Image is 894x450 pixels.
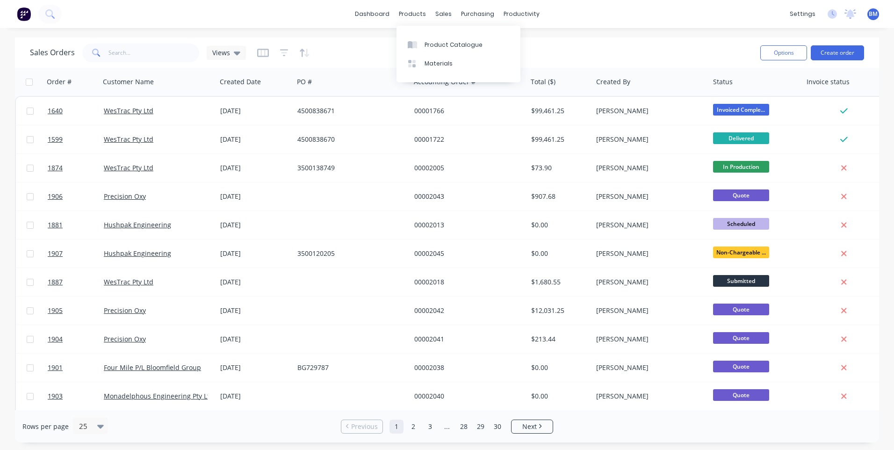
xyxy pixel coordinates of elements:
[30,48,75,57] h1: Sales Orders
[713,104,769,116] span: Invoiced Comple...
[414,220,518,230] div: 00002013
[596,163,700,173] div: [PERSON_NAME]
[531,277,586,287] div: $1,680.55
[596,277,700,287] div: [PERSON_NAME]
[48,277,63,287] span: 1887
[297,135,401,144] div: 4500838670
[220,220,290,230] div: [DATE]
[596,363,700,372] div: [PERSON_NAME]
[414,163,518,173] div: 00002005
[414,192,518,201] div: 00002043
[474,420,488,434] a: Page 29
[713,275,769,287] span: Submitted
[423,420,437,434] a: Page 3
[531,220,586,230] div: $0.00
[760,45,807,60] button: Options
[596,106,700,116] div: [PERSON_NAME]
[531,306,586,315] div: $12,031.25
[104,363,201,372] a: Four Mile P/L Bloomfield Group
[713,161,769,173] span: In Production
[713,389,769,401] span: Quote
[414,363,518,372] div: 00002038
[103,77,154,87] div: Customer Name
[499,7,544,21] div: productivity
[713,77,733,87] div: Status
[297,249,401,258] div: 3500120205
[394,7,431,21] div: products
[414,277,518,287] div: 00002018
[414,392,518,401] div: 00002040
[48,354,104,382] a: 1901
[811,45,864,60] button: Create order
[220,277,290,287] div: [DATE]
[48,249,63,258] span: 1907
[414,334,518,344] div: 00002041
[297,77,312,87] div: PO #
[531,249,586,258] div: $0.00
[48,268,104,296] a: 1887
[48,192,63,201] span: 1906
[220,249,290,258] div: [DATE]
[397,54,520,73] a: Materials
[297,363,401,372] div: BG729787
[596,392,700,401] div: [PERSON_NAME]
[48,392,63,401] span: 1903
[596,77,630,87] div: Created By
[397,35,520,54] a: Product Catalogue
[596,220,700,230] div: [PERSON_NAME]
[713,132,769,144] span: Delivered
[48,382,104,410] a: 1903
[48,125,104,153] a: 1599
[596,135,700,144] div: [PERSON_NAME]
[104,392,214,400] a: Monadelphous Engineering Pty Ltd
[22,422,69,431] span: Rows per page
[713,189,769,201] span: Quote
[425,41,483,49] div: Product Catalogue
[351,422,378,431] span: Previous
[490,420,505,434] a: Page 30
[48,182,104,210] a: 1906
[807,77,850,87] div: Invoice status
[48,97,104,125] a: 1640
[337,420,557,434] ul: Pagination
[531,363,586,372] div: $0.00
[456,7,499,21] div: purchasing
[48,154,104,182] a: 1874
[431,7,456,21] div: sales
[522,422,537,431] span: Next
[713,304,769,315] span: Quote
[414,249,518,258] div: 00002045
[531,77,555,87] div: Total ($)
[104,220,171,229] a: Hushpak Engineering
[220,77,261,87] div: Created Date
[531,392,586,401] div: $0.00
[220,192,290,201] div: [DATE]
[457,420,471,434] a: Page 28
[350,7,394,21] a: dashboard
[220,334,290,344] div: [DATE]
[48,211,104,239] a: 1881
[48,306,63,315] span: 1905
[531,163,586,173] div: $73.90
[48,106,63,116] span: 1640
[48,363,63,372] span: 1901
[104,277,153,286] a: WesTrac Pty Ltd
[713,332,769,344] span: Quote
[425,59,453,68] div: Materials
[48,135,63,144] span: 1599
[414,306,518,315] div: 00002042
[104,135,153,144] a: WesTrac Pty Ltd
[713,361,769,372] span: Quote
[596,249,700,258] div: [PERSON_NAME]
[220,106,290,116] div: [DATE]
[104,306,146,315] a: Precision Oxy
[713,247,769,258] span: Non-Chargeable ...
[48,220,63,230] span: 1881
[414,135,518,144] div: 00001722
[48,334,63,344] span: 1904
[220,135,290,144] div: [DATE]
[17,7,31,21] img: Factory
[596,334,700,344] div: [PERSON_NAME]
[341,422,382,431] a: Previous page
[406,420,420,434] a: Page 2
